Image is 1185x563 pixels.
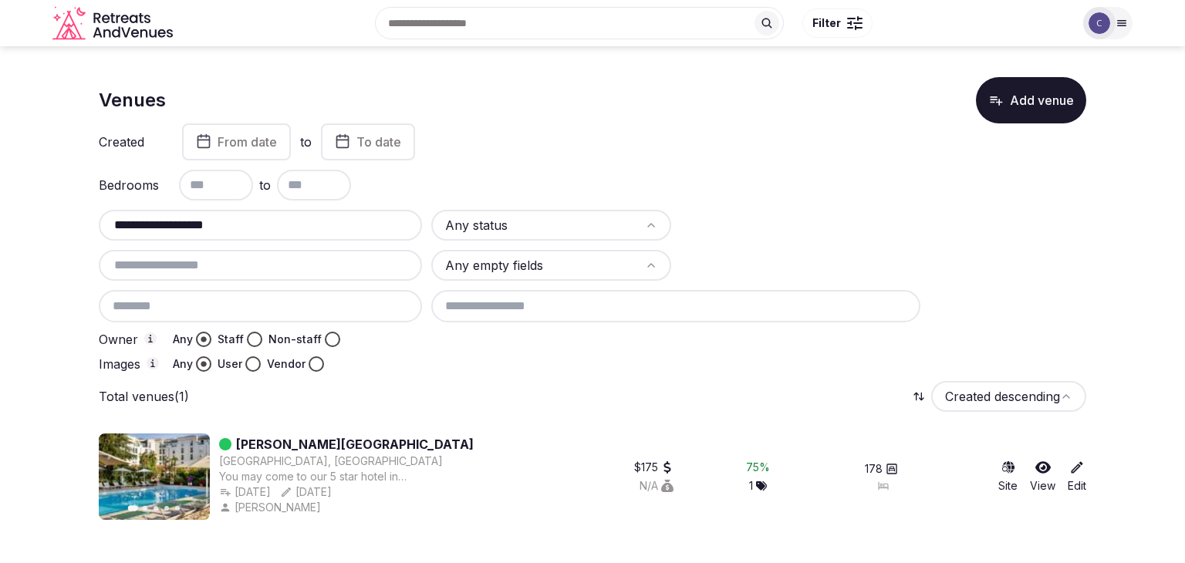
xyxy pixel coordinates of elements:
[219,469,508,484] div: You may come to our 5 star hotel in [GEOGRAPHIC_DATA] because of the strategic location of the ho...
[52,6,176,41] a: Visit the homepage
[99,433,210,520] img: Featured image for Rogner Hotel Tirana
[998,460,1018,494] a: Site
[182,123,291,160] button: From date
[175,506,180,511] button: Go to slide 5
[865,461,883,477] span: 178
[219,453,443,469] button: [GEOGRAPHIC_DATA], [GEOGRAPHIC_DATA]
[1030,460,1055,494] a: View
[746,460,770,475] button: 75%
[218,332,244,347] label: Staff
[218,134,277,150] span: From date
[268,332,322,347] label: Non-staff
[746,460,770,475] div: 75 %
[128,506,138,512] button: Go to slide 1
[749,478,767,494] button: 1
[143,506,147,511] button: Go to slide 2
[144,332,157,345] button: Owner
[812,15,841,31] span: Filter
[1089,12,1110,34] img: Catherine Mesina
[219,484,271,500] button: [DATE]
[640,478,674,494] button: N/A
[976,77,1086,123] button: Add venue
[218,356,242,372] label: User
[236,435,474,453] a: [PERSON_NAME][GEOGRAPHIC_DATA]
[280,484,332,500] button: [DATE]
[99,388,189,405] p: Total venues (1)
[99,179,160,191] label: Bedrooms
[99,136,160,148] label: Created
[154,506,158,511] button: Go to slide 3
[356,134,401,150] span: To date
[99,87,166,113] h1: Venues
[267,356,306,372] label: Vendor
[164,506,169,511] button: Go to slide 4
[99,357,160,371] label: Images
[219,500,324,515] button: [PERSON_NAME]
[634,460,674,475] button: $175
[259,176,271,194] span: to
[173,332,193,347] label: Any
[99,332,160,346] label: Owner
[865,461,898,477] button: 178
[321,123,415,160] button: To date
[1068,460,1086,494] a: Edit
[147,357,159,369] button: Images
[52,6,176,41] svg: Retreats and Venues company logo
[300,133,312,150] label: to
[173,356,193,372] label: Any
[802,8,873,38] button: Filter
